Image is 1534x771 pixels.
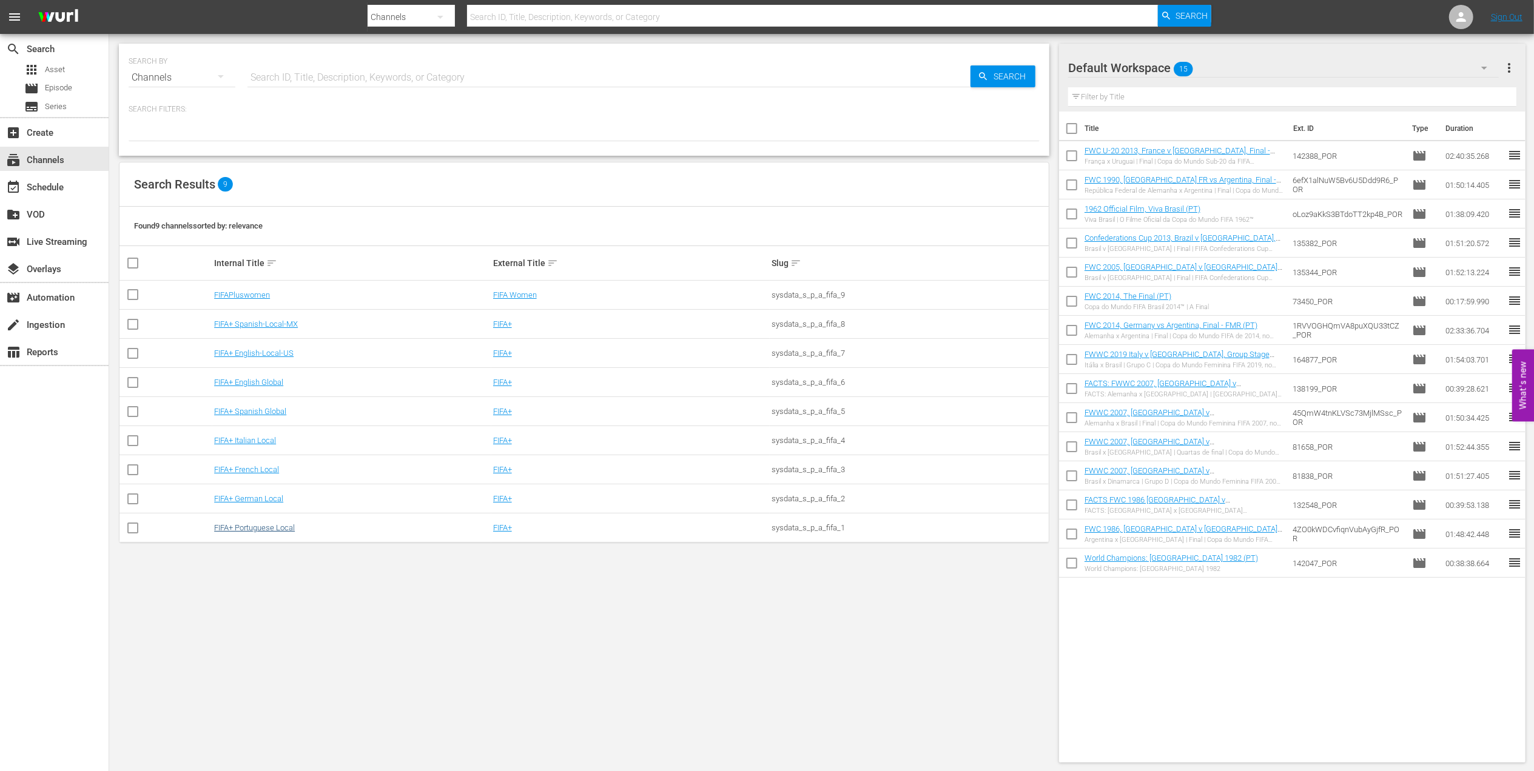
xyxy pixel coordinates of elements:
span: Episode [1412,469,1427,483]
div: sysdata_s_p_a_fifa_9 [772,290,1047,299]
span: Automation [6,290,21,305]
div: Default Workspace [1068,51,1499,85]
a: FACTS FWC 1986 [GEOGRAPHIC_DATA] v [GEOGRAPHIC_DATA] FR (PT) [1085,495,1230,513]
td: 138199_POR [1288,374,1408,403]
div: Brasil v [GEOGRAPHIC_DATA] | Final | FIFA Confederations Cup Brasil 2013™ | Jogo completo [1085,245,1283,253]
div: Channels [129,61,235,95]
th: Duration [1438,112,1511,145]
th: Title [1085,112,1286,145]
a: Confederations Cup 2013, Brazil v [GEOGRAPHIC_DATA], Final - FMR (PT) [1085,233,1280,252]
a: FIFA+ [493,407,512,416]
td: 45QmW4tnKLVSc73MjlMSsc_POR [1288,403,1408,432]
div: França x Uruguai | Final | Copa do Mundo Sub-20 da FIFA [GEOGRAPHIC_DATA] 2013™ | Jogo completo [1085,158,1283,165]
td: 01:50:34.425 [1441,403,1507,432]
a: FWC 2005, [GEOGRAPHIC_DATA] v [GEOGRAPHIC_DATA] , Final - FMR (PT) [1085,262,1282,281]
a: FIFA+ [493,349,512,358]
td: 01:51:27.405 [1441,461,1507,490]
div: sysdata_s_p_a_fifa_3 [772,465,1047,474]
a: FIFA+ [493,523,512,532]
a: Sign Out [1491,12,1522,22]
span: Channels [6,153,21,167]
span: Episode [1412,294,1427,309]
a: FIFA+ German Local [214,494,283,503]
div: Brasil x Dinamarca | Grupo D | Copa do Mundo Feminina FIFA 2007, no [GEOGRAPHIC_DATA] | Jogo comp... [1085,478,1283,486]
td: 01:52:13.224 [1441,258,1507,287]
td: 01:50:14.405 [1441,170,1507,199]
img: ans4CAIJ8jUAAAAAAAAAAAAAAAAAAAAAAAAgQb4GAAAAAAAAAAAAAAAAAAAAAAAAJMjXAAAAAAAAAAAAAAAAAAAAAAAAgAT5G... [29,3,87,32]
span: reorder [1507,555,1522,570]
span: reorder [1507,293,1522,308]
div: Slug [772,256,1047,270]
td: 00:17:59.990 [1441,287,1507,316]
span: menu [7,10,22,24]
td: 142388_POR [1288,141,1408,170]
td: 00:39:53.138 [1441,490,1507,519]
button: Open Feedback Widget [1512,350,1534,422]
span: Ingestion [6,318,21,332]
div: sysdata_s_p_a_fifa_8 [772,319,1047,329]
div: FACTS: [GEOGRAPHIC_DATA] x [GEOGRAPHIC_DATA] [GEOGRAPHIC_DATA] | [GEOGRAPHIC_DATA] 86 [1085,507,1283,515]
span: 15 [1174,56,1193,82]
td: 00:38:38.664 [1441,549,1507,578]
span: Episode [1412,556,1427,570]
div: Brasil v [GEOGRAPHIC_DATA] | Final | FIFA Confederations Cup Alemanha 2005™ | Jogo completo [1085,274,1283,282]
a: FIFA+ Portuguese Local [214,523,295,532]
div: sysdata_s_p_a_fifa_6 [772,378,1047,387]
a: FIFA+ English Global [214,378,283,387]
div: Internal Title [214,256,489,270]
a: FIFA+ Spanish-Local-MX [214,319,298,329]
a: FIFAPluswomen [214,290,270,299]
td: 1RVVOGHQmVA8puXQU33tCZ_POR [1288,316,1408,345]
span: Overlays [6,262,21,276]
td: 01:51:20.572 [1441,229,1507,258]
span: sort [266,258,277,269]
a: FIFA+ French Local [214,465,279,474]
span: Episode [1412,498,1427,512]
span: Episode [1412,178,1427,192]
span: Episode [1412,352,1427,367]
a: FACTS: FWWC 2007, [GEOGRAPHIC_DATA] v [GEOGRAPHIC_DATA] (PT) [1085,379,1241,397]
span: Reports [6,345,21,359]
td: 73450_POR [1288,287,1408,316]
p: Search Filters: [129,104,1040,115]
div: Brasil x [GEOGRAPHIC_DATA] | Quartas de final | Copa do Mundo Feminina FIFA 2007, no [GEOGRAPHIC_... [1085,449,1283,456]
div: World Champions: [GEOGRAPHIC_DATA] 1982 [1085,565,1258,573]
span: Episode [45,82,72,94]
a: FIFA+ Italian Local [214,436,276,445]
span: Create [6,125,21,140]
div: Itália x Brasil | Grupo C | Copa do Mundo Feminina FIFA 2019, no [GEOGRAPHIC_DATA] | Jogo completo [1085,361,1283,369]
span: VOD [6,207,21,222]
span: Search [1176,5,1208,27]
td: 81838_POR [1288,461,1408,490]
span: Episode [1412,207,1427,221]
span: Schedule [6,180,21,195]
th: Ext. ID [1286,112,1405,145]
th: Type [1405,112,1438,145]
span: reorder [1507,322,1522,337]
span: Episode [1412,149,1427,163]
span: Episode [1412,323,1427,338]
td: 01:48:42.448 [1441,519,1507,549]
div: Alemanha x Brasil | Final | Copa do Mundo Feminina FIFA 2007, no [GEOGRAPHIC_DATA] | Jogo completo [1085,419,1283,427]
a: FIFA+ Spanish Global [214,407,286,416]
a: FWC 1990, [GEOGRAPHIC_DATA] FR vs Argentina, Final - FMR (PT) [1085,175,1281,193]
td: 135382_POR [1288,229,1408,258]
span: Episode [1412,439,1427,454]
span: Episode [24,81,39,96]
span: reorder [1507,177,1522,192]
span: more_vert [1502,61,1516,75]
span: Episode [1412,381,1427,396]
a: FWC U-20 2013, France v [GEOGRAPHIC_DATA], Final - FMR (PT) [1085,146,1275,164]
a: FWWC 2019 Italy v [GEOGRAPHIC_DATA], Group Stage (PT) [1085,350,1274,368]
div: Copa do Mundo FIFA Brasil 2014™ | A Final [1085,303,1209,311]
button: more_vert [1502,53,1516,82]
a: FWWC 2007, [GEOGRAPHIC_DATA] v [GEOGRAPHIC_DATA], Final - FMR (PT) - New Commentary [1085,408,1238,435]
a: FWWC 2007, [GEOGRAPHIC_DATA] v [GEOGRAPHIC_DATA], Group Stage - FMR (PT) [1085,466,1242,484]
a: FIFA+ [493,494,512,503]
div: sysdata_s_p_a_fifa_7 [772,349,1047,358]
span: sort [547,258,558,269]
td: 02:33:36.704 [1441,316,1507,345]
td: 00:39:28.621 [1441,374,1507,403]
td: 4ZO0kWDCvfiqnVubAyGjfR_POR [1288,519,1408,549]
div: Argentina x [GEOGRAPHIC_DATA] | Final | Copa do Mundo FIFA México 1986 | Jogo completo [1085,536,1283,544]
